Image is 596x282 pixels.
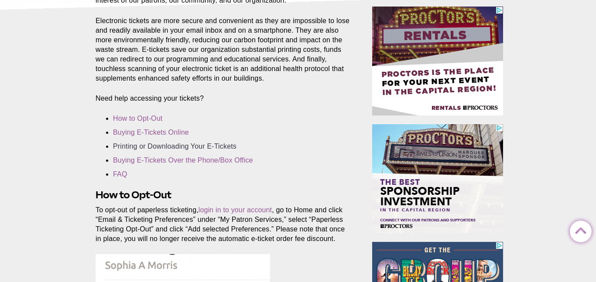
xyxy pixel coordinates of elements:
[113,170,127,178] a: FAQ
[113,115,162,122] a: How to Opt-Out
[570,221,587,238] a: Back to Top
[96,205,352,244] p: To opt-out of paperless ticketing, , go to Home and click “Email & Ticketing Preferences” under “...
[96,189,171,200] strong: How to Opt-Out
[96,94,352,103] p: Need help accessing your tickets?
[113,156,253,164] a: Buying E-Tickets Over the Phone/Box Office
[96,16,352,84] p: Electronic tickets are more secure and convenient as they are impossible to lose and readily avai...
[372,124,503,233] iframe: Advertisement
[199,206,272,214] a: login in to your account
[372,7,503,116] iframe: Advertisement
[113,143,236,150] a: Printing or Downloading Your E-Tickets
[113,129,189,136] a: Buying E-Tickets Online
